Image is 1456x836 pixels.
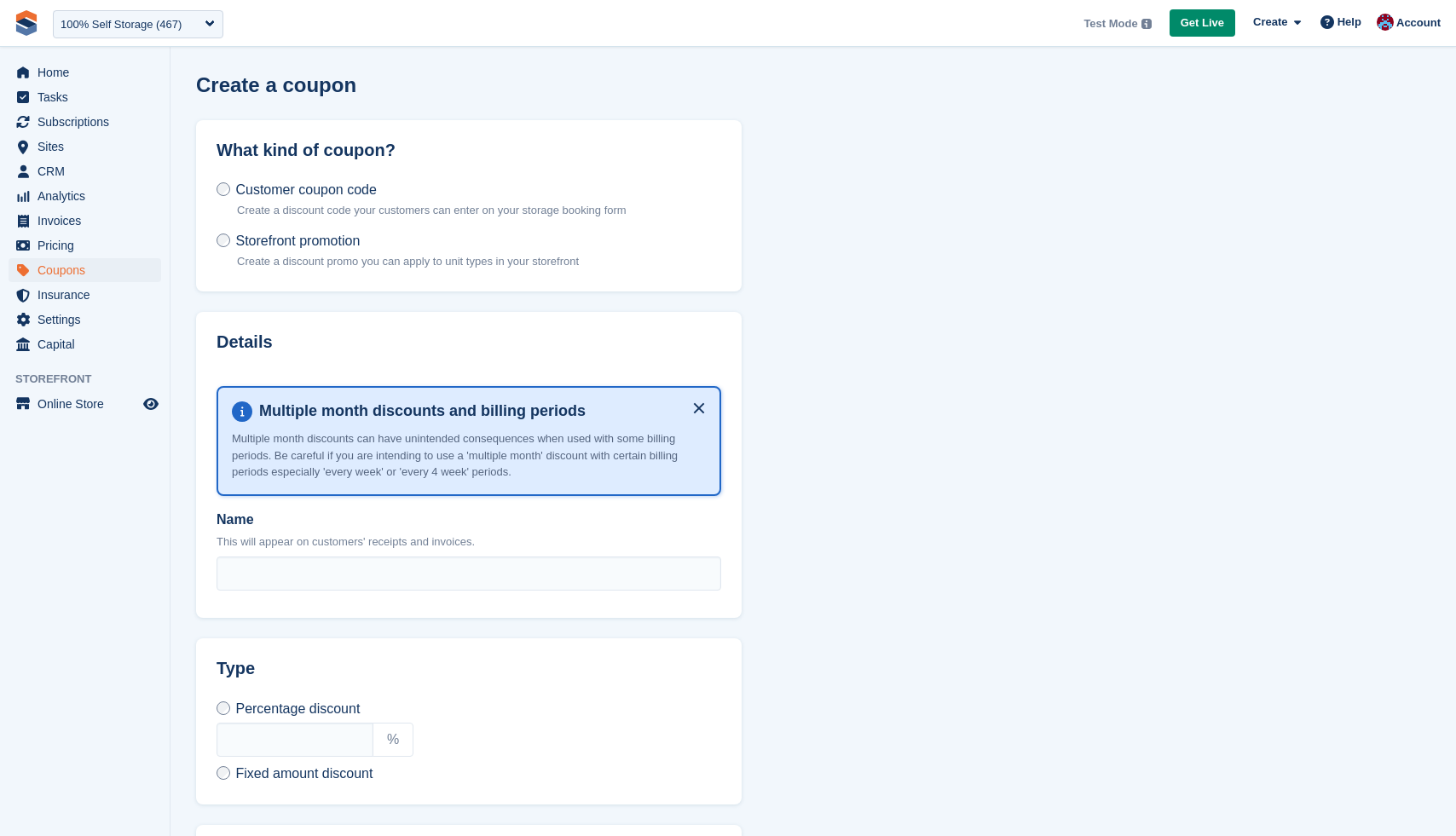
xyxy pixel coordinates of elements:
[235,234,360,248] span: Storefront promotion
[14,10,39,36] img: stora-icon-8386f47178a22dfd0bd8f6a31ec36ba5ce8667c1dd55bd0f319d3a0aa187defe.svg
[61,16,182,33] div: 100% Self Storage (467)
[38,332,140,356] span: Capital
[9,61,161,84] a: menu
[9,332,161,356] a: menu
[38,234,140,257] span: Pricing
[1170,9,1235,37] a: Get Live
[38,308,140,332] span: Settings
[38,184,140,208] span: Analytics
[196,73,356,96] h1: Create a coupon
[217,701,230,715] input: Percentage discount
[9,110,161,134] a: menu
[38,258,140,282] span: Coupons
[1253,14,1287,31] span: Create
[38,209,140,233] span: Invoices
[9,85,161,109] a: menu
[9,135,161,159] a: menu
[15,371,170,388] span: Storefront
[38,85,140,109] span: Tasks
[217,766,230,780] input: Fixed amount discount
[232,430,706,481] p: Multiple month discounts can have unintended consequences when used with some billing periods. Be...
[38,392,140,416] span: Online Store
[217,234,230,247] input: Storefront promotion Create a discount promo you can apply to unit types in your storefront
[1083,15,1137,32] span: Test Mode
[235,701,360,716] span: Percentage discount
[9,283,161,307] a: menu
[38,159,140,183] span: CRM
[235,766,373,781] span: Fixed amount discount
[217,141,721,160] h2: What kind of coupon?
[9,209,161,233] a: menu
[1141,19,1152,29] img: icon-info-grey-7440780725fd019a000dd9b08b2336e03edf1995a4989e88bcd33f0948082b44.svg
[38,110,140,134] span: Subscriptions
[1338,14,1361,31] span: Help
[141,394,161,414] a: Preview store
[38,283,140,307] span: Insurance
[38,61,140,84] span: Home
[38,135,140,159] span: Sites
[1181,14,1224,32] span: Get Live
[217,659,721,678] h2: Type
[237,202,627,219] p: Create a discount code your customers can enter on your storage booking form
[9,258,161,282] a: menu
[1396,14,1441,32] span: Account
[9,184,161,208] a: menu
[1377,14,1394,31] img: David Hughes
[252,401,706,421] h4: Multiple month discounts and billing periods
[217,533,721,551] p: This will appear on customers' receipts and invoices.
[217,510,721,530] label: Name
[9,234,161,257] a: menu
[9,392,161,416] a: menu
[217,332,721,352] h2: Details
[217,182,230,196] input: Customer coupon code Create a discount code your customers can enter on your storage booking form
[9,308,161,332] a: menu
[9,159,161,183] a: menu
[237,253,579,270] p: Create a discount promo you can apply to unit types in your storefront
[235,182,376,197] span: Customer coupon code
